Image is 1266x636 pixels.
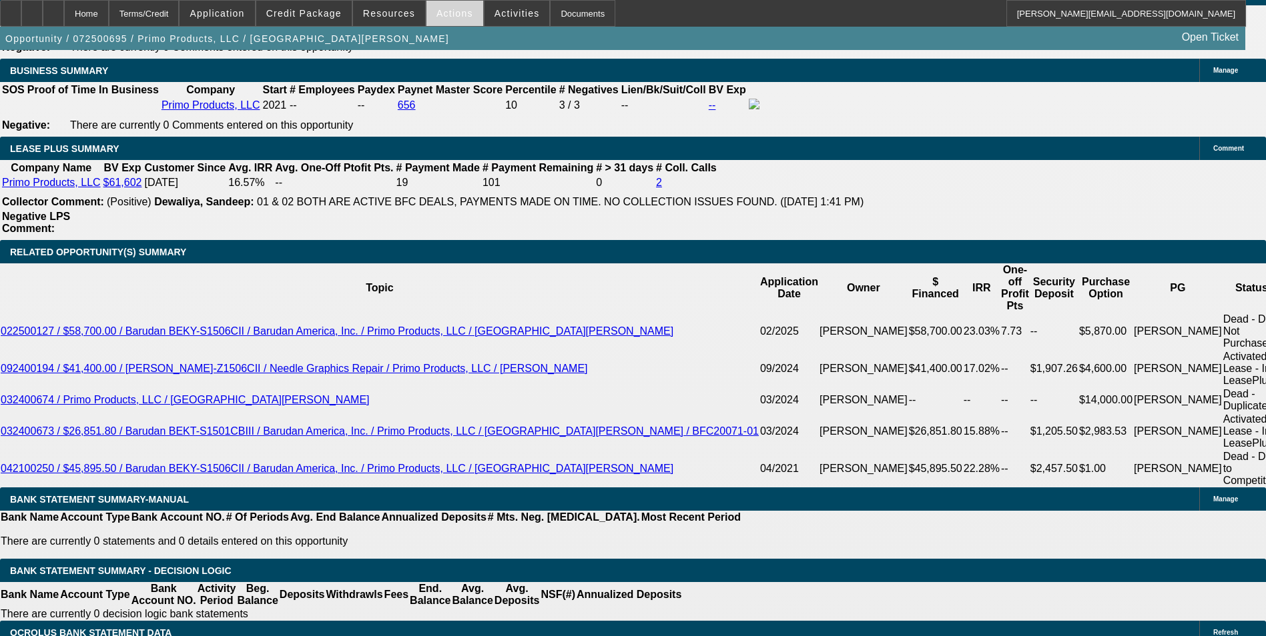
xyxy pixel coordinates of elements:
[290,99,297,111] span: --
[59,582,131,607] th: Account Type
[357,98,396,113] td: --
[1133,263,1223,313] th: PG
[1030,387,1078,413] td: --
[595,176,654,189] td: 0
[819,263,908,313] th: Owner
[144,162,226,173] b: Customer Since
[426,1,483,26] button: Actions
[621,84,706,95] b: Lien/Bk/Suit/Coll
[759,350,819,387] td: 09/2024
[1000,263,1030,313] th: One-off Profit Pts
[380,511,487,524] th: Annualized Deposits
[190,8,244,19] span: Application
[709,84,746,95] b: BV Exp
[143,176,226,189] td: [DATE]
[540,582,576,607] th: NSF(#)
[819,413,908,450] td: [PERSON_NAME]
[228,162,272,173] b: Avg. IRR
[759,450,819,487] td: 04/2021
[963,413,1000,450] td: 15.88%
[1078,450,1133,487] td: $1.00
[1213,495,1238,503] span: Manage
[1078,387,1133,413] td: $14,000.00
[2,177,101,188] a: Primo Products, LLC
[5,33,449,44] span: Opportunity / 072500695 / Primo Products, LLC / [GEOGRAPHIC_DATA][PERSON_NAME]
[908,263,963,313] th: $ Financed
[1030,450,1078,487] td: $2,457.50
[363,8,415,19] span: Resources
[275,162,393,173] b: Avg. One-Off Ptofit Pts.
[1000,350,1030,387] td: --
[228,176,273,189] td: 16.57%
[1000,313,1030,350] td: 7.73
[482,176,594,189] td: 101
[656,162,717,173] b: # Coll. Calls
[236,582,278,607] th: Beg. Balance
[1,425,759,437] a: 032400673 / $26,851.80 / Barudan BEKT-S1501CBIII / Barudan America, Inc. / Primo Products, LLC / ...
[908,450,963,487] td: $45,895.50
[1000,413,1030,450] td: --
[1,83,25,97] th: SOS
[963,263,1000,313] th: IRR
[396,162,480,173] b: # Payment Made
[154,196,254,207] b: Dewaliya, Sandeep:
[485,1,550,26] button: Activities
[908,313,963,350] td: $58,700.00
[819,450,908,487] td: [PERSON_NAME]
[505,84,556,95] b: Percentile
[398,99,416,111] a: 656
[226,511,290,524] th: # Of Periods
[908,387,963,413] td: --
[27,83,160,97] th: Proof of Time In Business
[1078,350,1133,387] td: $4,600.00
[1,394,370,405] a: 032400674 / Primo Products, LLC / [GEOGRAPHIC_DATA][PERSON_NAME]
[709,99,716,111] a: --
[483,162,593,173] b: # Payment Remaining
[759,387,819,413] td: 03/2024
[1030,313,1078,350] td: --
[1213,145,1244,152] span: Comment
[759,313,819,350] td: 02/2025
[409,582,451,607] th: End. Balance
[819,387,908,413] td: [PERSON_NAME]
[1133,313,1223,350] td: [PERSON_NAME]
[1078,263,1133,313] th: Purchase Option
[257,196,864,207] span: 01 & 02 BOTH ARE ACTIVE BFC DEALS, PAYMENTS MADE ON TIME. NO COLLECTION ISSUES FOUND. ([DATE] 1:4...
[2,119,50,131] b: Negative:
[819,350,908,387] td: [PERSON_NAME]
[1030,263,1078,313] th: Security Deposit
[262,84,286,95] b: Start
[358,84,395,95] b: Paydex
[256,1,352,26] button: Credit Package
[10,247,186,257] span: RELATED OPPORTUNITY(S) SUMMARY
[1133,450,1223,487] td: [PERSON_NAME]
[1030,413,1078,450] td: $1,205.50
[162,99,260,111] a: Primo Products, LLC
[290,84,355,95] b: # Employees
[2,211,70,234] b: Negative LPS Comment:
[279,582,326,607] th: Deposits
[10,143,119,154] span: LEASE PLUS SUMMARY
[1030,350,1078,387] td: $1,907.26
[656,177,662,188] a: 2
[1133,413,1223,450] td: [PERSON_NAME]
[963,387,1000,413] td: --
[963,450,1000,487] td: 22.28%
[59,511,131,524] th: Account Type
[104,162,141,173] b: BV Exp
[1,363,588,374] a: 092400194 / $41,400.00 / [PERSON_NAME]-Z1506CII / Needle Graphics Repair / Primo Products, LLC / ...
[131,511,226,524] th: Bank Account NO.
[749,99,759,109] img: facebook-icon.png
[262,98,287,113] td: 2021
[495,8,540,19] span: Activities
[1,535,741,547] p: There are currently 0 statements and 0 details entered on this opportunity
[325,582,383,607] th: Withdrawls
[131,582,197,607] th: Bank Account NO.
[908,350,963,387] td: $41,400.00
[70,119,353,131] span: There are currently 0 Comments entered on this opportunity
[398,84,503,95] b: Paynet Master Score
[10,494,189,505] span: BANK STATEMENT SUMMARY-MANUAL
[186,84,235,95] b: Company
[180,1,254,26] button: Application
[11,162,91,173] b: Company Name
